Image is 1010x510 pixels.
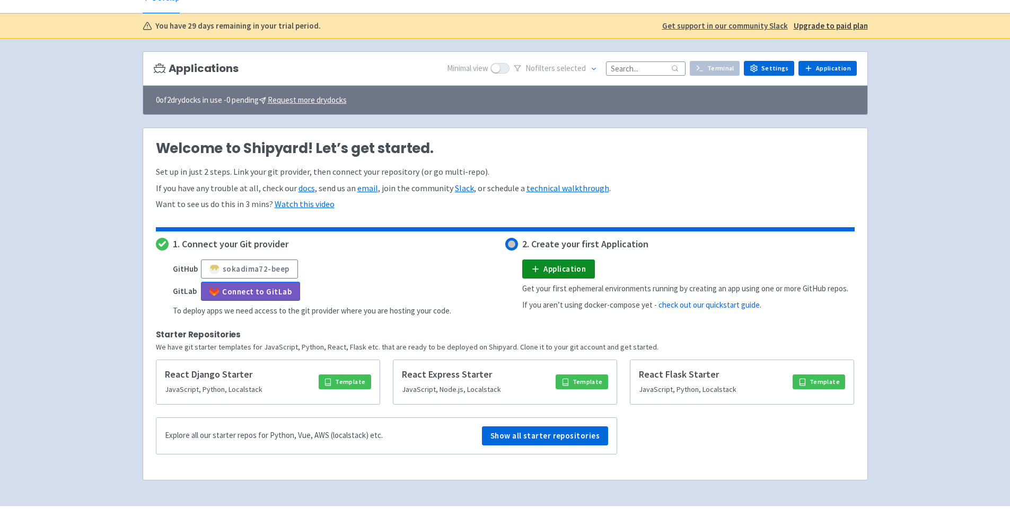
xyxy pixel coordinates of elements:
[173,286,197,296] b: GitLab
[690,61,740,76] a: Terminal
[606,61,686,76] input: Search...
[522,260,595,279] a: Application
[744,61,794,76] a: Settings
[173,264,198,274] b: GitHub
[522,283,848,295] p: Get your first ephemeral environments running by creating an app using one or more GitHub repos.
[662,21,788,31] u: Get support in our community Slack
[275,199,335,209] a: Watch this video
[156,182,855,194] p: If you have any trouble at all, check our , send us an , join the community , or schedule a .
[165,383,312,396] p: JavaScript, Python, Localstack
[662,20,788,32] a: Get support in our community Slack
[155,20,321,32] b: You have 29 days remaining in your trial period.
[156,341,855,353] p: We have git starter templates for JavaScript, Python, React, Flask etc. that are ready to be depl...
[201,282,301,301] a: Connect to GitLab
[319,374,371,389] a: Template
[794,21,868,31] u: Upgrade to paid plan
[154,62,239,75] h3: Applications
[173,239,288,249] h4: 1. Connect your Git provider
[402,383,549,396] p: JavaScript, Node.js, Localstack
[798,61,856,76] a: Application
[482,426,608,445] a: Show all starter repositories
[658,300,760,310] a: check out our quickstart guide
[156,198,855,210] p: Want to see us do this in 3 mins?
[402,369,549,381] h5: React Express Starter
[156,330,855,339] h2: Starter Repositories
[201,260,298,279] button: sokadima72-beep
[793,374,845,389] a: Template
[455,183,474,193] a: Slack
[639,369,786,381] h5: React Flask Starter
[156,141,855,157] h2: Welcome to Shipyard! Let’s get started.
[165,430,383,442] p: Explore all our starter repos for Python, Vue, AWS (localstack) etc.
[639,383,786,396] p: JavaScript, Python, Localstack
[268,95,347,105] u: Request more drydocks
[298,183,315,193] a: docs
[447,62,488,75] span: Minimal view
[525,62,586,75] span: No filter s
[556,374,608,389] a: Template
[165,369,312,381] h5: React Django Starter
[526,183,609,193] a: technical walkthrough
[156,94,347,106] span: 0 of 2 drydocks in use - 0 pending
[557,63,586,73] span: selected
[522,239,648,249] h4: 2. Create your first Application
[173,305,451,317] p: To deploy apps we need access to the git provider where you are hosting your code.
[522,299,761,311] p: If you aren’t using docker-compose yet - .
[156,166,855,178] p: Set up in just 2 steps. Link your git provider, then connect your repository (or go multi-repo).
[357,183,378,193] a: email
